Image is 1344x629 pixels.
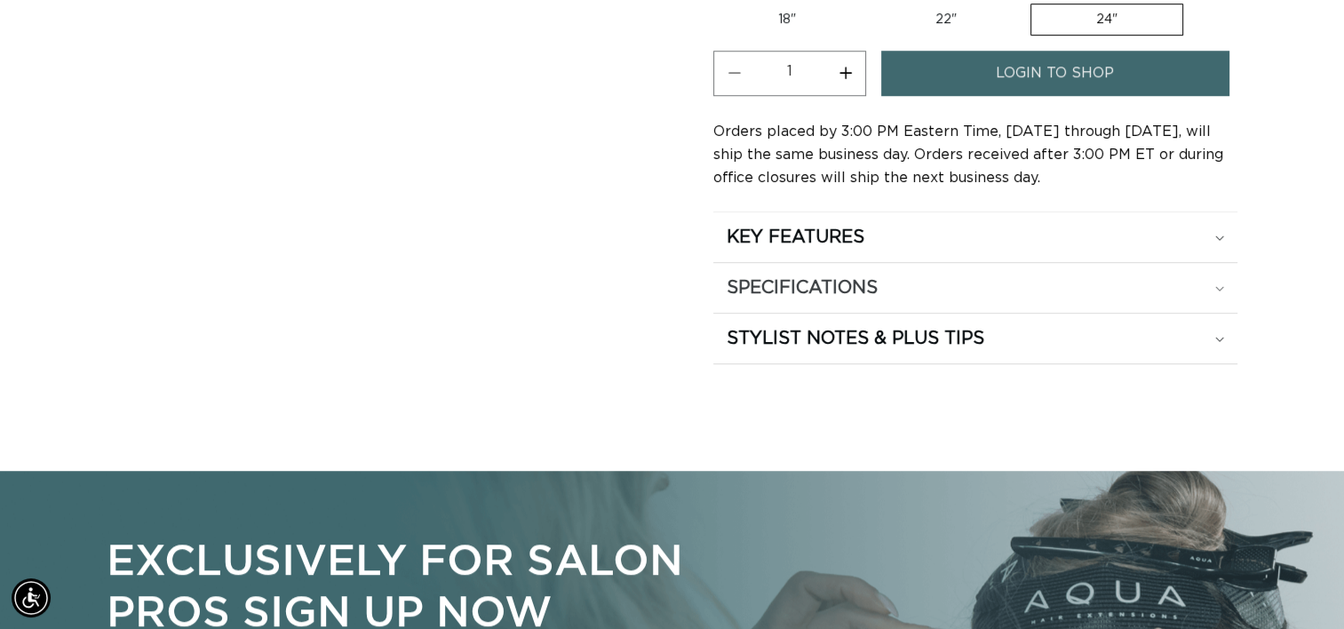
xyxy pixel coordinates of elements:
span: Orders placed by 3:00 PM Eastern Time, [DATE] through [DATE], will ship the same business day. Or... [713,124,1223,185]
label: 18" [713,4,861,35]
h2: SPECIFICATIONS [727,276,878,299]
summary: SPECIFICATIONS [713,263,1237,313]
label: 22" [871,4,1022,35]
div: Accessibility Menu [12,578,51,617]
h2: STYLIST NOTES & PLUS TIPS [727,327,984,350]
h2: KEY FEATURES [727,226,864,249]
span: login to shop [996,51,1114,96]
summary: KEY FEATURES [713,212,1237,262]
a: login to shop [881,51,1229,96]
label: 24" [1030,4,1183,36]
summary: STYLIST NOTES & PLUS TIPS [713,314,1237,363]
